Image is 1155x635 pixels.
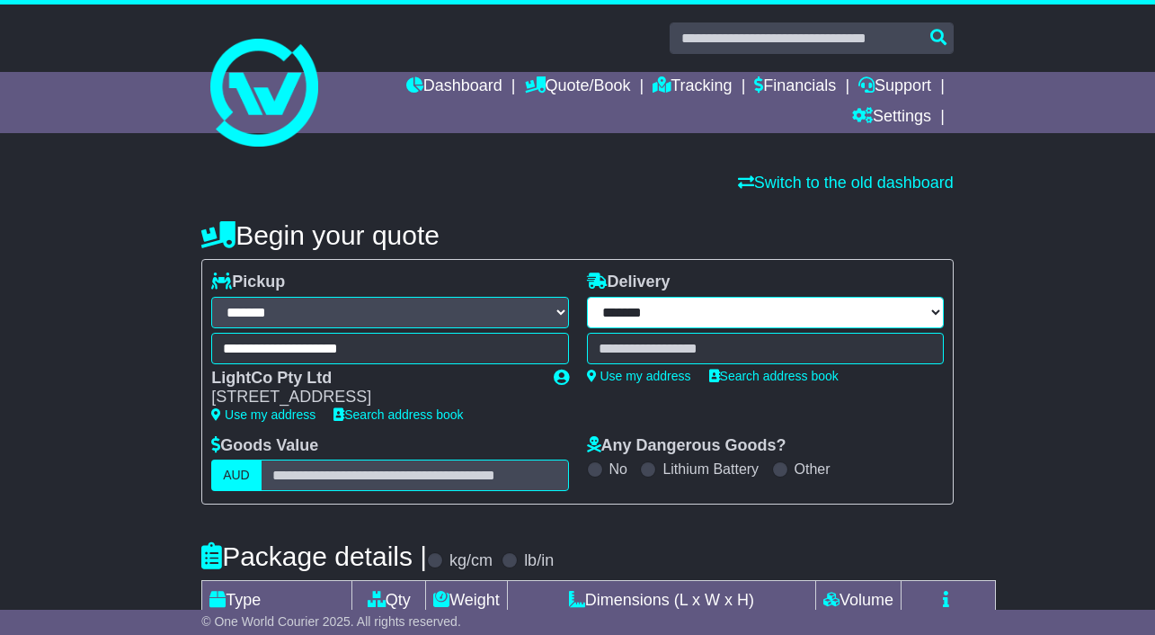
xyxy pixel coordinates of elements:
td: Volume [815,581,901,621]
td: Qty [352,581,426,621]
h4: Begin your quote [201,220,954,250]
a: Support [858,72,931,103]
label: Goods Value [211,436,318,456]
label: No [609,461,627,478]
label: Delivery [587,273,671,292]
label: Other [795,461,831,478]
div: [STREET_ADDRESS] [211,388,535,407]
a: Financials [754,72,836,103]
a: Switch to the old dashboard [738,174,954,192]
label: Pickup [211,273,285,292]
label: AUD [211,460,262,491]
a: Use my address [211,407,315,422]
a: Quote/Book [525,72,631,103]
a: Use my address [587,369,691,383]
a: Tracking [653,72,732,103]
td: Type [202,581,352,621]
label: Any Dangerous Goods? [587,436,786,456]
label: kg/cm [449,551,493,571]
span: © One World Courier 2025. All rights reserved. [201,614,461,629]
label: Lithium Battery [662,461,759,478]
td: Weight [426,581,508,621]
label: lb/in [524,551,554,571]
h4: Package details | [201,541,427,571]
td: Dimensions (L x W x H) [507,581,815,621]
div: LightCo Pty Ltd [211,369,535,389]
a: Settings [852,103,931,133]
a: Dashboard [406,72,502,103]
a: Search address book [709,369,839,383]
a: Search address book [333,407,463,422]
